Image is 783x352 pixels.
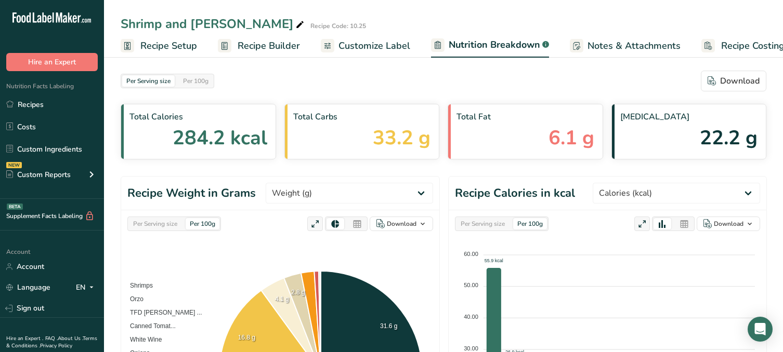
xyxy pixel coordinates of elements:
span: 33.2 g [373,123,430,153]
span: Total Carbs [293,111,431,123]
div: EN [76,281,98,294]
div: Per Serving size [129,218,181,229]
span: Customize Label [338,39,410,53]
a: Terms & Conditions . [6,335,97,349]
a: FAQ . [45,335,58,342]
div: Per 100g [513,218,547,229]
div: Download [387,219,416,228]
a: About Us . [58,335,83,342]
tspan: 50.00 [464,282,478,288]
div: BETA [7,204,23,210]
div: Open Intercom Messenger [748,317,773,342]
a: Recipe Setup [121,34,197,58]
span: Canned Tomat... [122,322,176,330]
span: White Wine [122,336,162,343]
a: Customize Label [321,34,410,58]
div: Download [708,75,760,87]
div: Per 100g [179,75,213,87]
div: Recipe Code: 10.25 [310,21,366,31]
div: NEW [6,162,22,168]
tspan: 30.00 [464,345,478,351]
a: Recipe Builder [218,34,300,58]
span: Orzo [122,295,143,303]
div: Per Serving size [122,75,175,87]
span: 22.2 g [700,123,758,153]
div: Shrimp and [PERSON_NAME] [121,15,306,33]
h1: Recipe Weight in Grams [127,185,256,202]
div: Download [714,219,743,228]
a: Hire an Expert . [6,335,43,342]
tspan: 60.00 [464,251,478,257]
span: [MEDICAL_DATA] [620,111,758,123]
span: Nutrition Breakdown [449,38,540,52]
span: Notes & Attachments [588,39,681,53]
tspan: 40.00 [464,314,478,320]
span: 284.2 kcal [173,123,267,153]
span: Shrimps [122,282,153,289]
span: Total Fat [456,111,594,123]
a: Nutrition Breakdown [431,33,549,58]
button: Hire an Expert [6,53,98,71]
a: Privacy Policy [40,342,72,349]
span: Recipe Setup [140,39,197,53]
a: Language [6,278,50,296]
button: Download [697,216,760,231]
div: Per 100g [186,218,219,229]
div: Custom Reports [6,169,71,180]
span: Recipe Builder [238,39,300,53]
div: Per Serving size [456,218,509,229]
a: Notes & Attachments [570,34,681,58]
button: Download [370,216,433,231]
span: TFD [PERSON_NAME] ... [122,309,202,316]
button: Download [701,71,766,91]
span: Total Calories [129,111,267,123]
span: 6.1 g [549,123,594,153]
h1: Recipe Calories in kcal [455,185,575,202]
